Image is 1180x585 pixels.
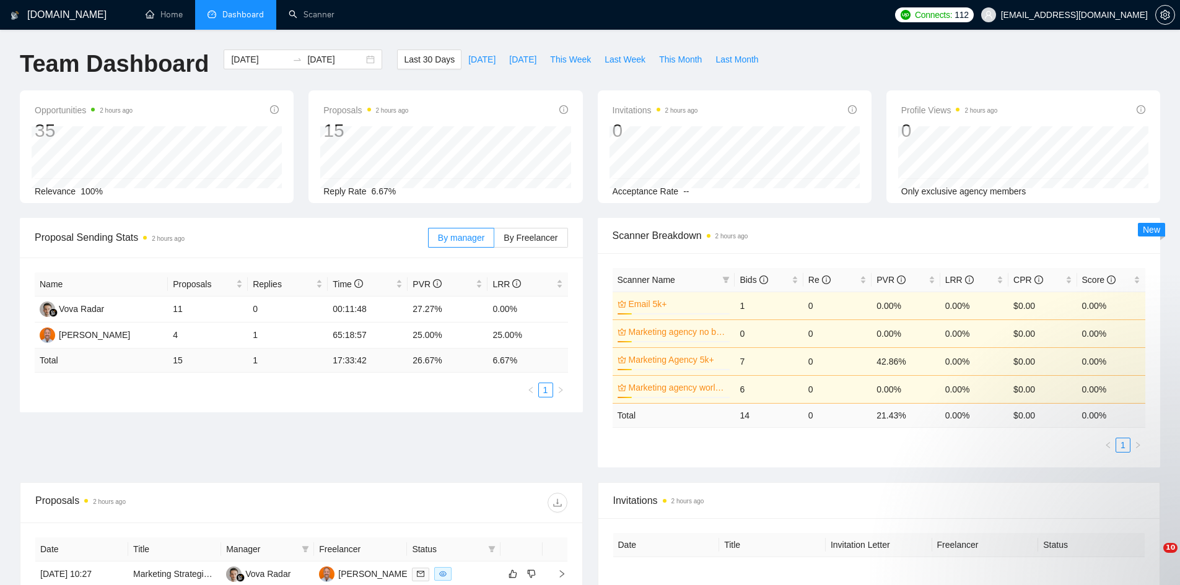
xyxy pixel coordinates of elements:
span: Status [412,542,483,556]
div: 15 [323,119,408,142]
time: 2 hours ago [100,107,133,114]
time: 2 hours ago [715,233,748,240]
span: Profile Views [901,103,998,118]
div: 0 [613,119,698,142]
td: 0 [735,319,803,347]
td: 0.00% [1077,347,1145,375]
span: crown [618,300,626,308]
span: filter [302,545,309,553]
span: mail [417,570,424,578]
td: 0.00% [1077,319,1145,347]
td: 0.00% [872,292,940,319]
td: $0.00 [1008,347,1077,375]
span: filter [720,271,732,289]
span: info-circle [354,279,363,288]
a: VRVova Radar [226,568,291,578]
span: This Month [659,53,702,66]
button: like [505,566,520,581]
span: Re [808,275,831,285]
span: Connects: [915,8,952,22]
span: to [292,54,302,64]
iframe: Intercom live chat [1138,543,1168,573]
td: 21.43 % [872,403,940,427]
td: 7 [735,347,803,375]
span: filter [722,276,730,284]
a: 1 [539,383,553,397]
span: crown [618,383,626,392]
span: left [1104,441,1112,449]
th: Freelancer [932,533,1039,557]
span: crown [618,327,626,336]
span: Relevance [35,186,76,196]
span: Score [1082,275,1116,285]
button: left [523,383,538,397]
span: filter [299,540,312,558]
th: Manager [221,537,314,561]
td: 11 [168,297,248,323]
span: New [1143,225,1160,235]
span: like [509,569,517,579]
th: Date [613,533,720,557]
td: 0 [803,292,872,319]
span: [DATE] [509,53,536,66]
img: gigradar-bm.png [236,573,245,582]
span: info-circle [433,279,442,288]
a: Marketing Strategist for 25th Anniversary Campaign [133,569,332,579]
button: This Month [652,50,709,69]
span: Scanner Name [618,275,675,285]
th: Invitation Letter [826,533,932,557]
img: VR [40,301,55,317]
td: 0.00% [940,347,1008,375]
span: eye [439,570,447,578]
span: LRR [945,275,974,285]
button: [DATE] [461,50,502,69]
td: 0.00% [1077,292,1145,319]
td: 0.00% [487,297,567,323]
button: setting [1155,5,1175,25]
td: 0 [803,403,872,427]
button: left [1101,438,1116,453]
td: 0.00 % [940,403,1008,427]
a: homeHome [146,9,183,20]
div: Vova Radar [245,567,291,581]
span: info-circle [848,105,857,114]
td: 26.67 % [408,349,487,373]
span: info-circle [897,275,906,284]
span: info-circle [270,105,279,114]
span: left [527,386,535,394]
li: Previous Page [523,383,538,397]
time: 2 hours ago [665,107,698,114]
a: MP[PERSON_NAME] [40,329,130,339]
span: info-circle [759,275,768,284]
td: 1 [735,292,803,319]
span: dislike [527,569,536,579]
a: Email 5k+ [629,297,728,311]
img: logo [11,6,19,25]
td: 25.00% [487,323,567,349]
span: Acceptance Rate [613,186,679,196]
div: Vova Radar [59,302,104,316]
span: crown [618,355,626,364]
span: Last Week [605,53,645,66]
td: 0.00% [872,319,940,347]
td: 0 [803,375,872,403]
a: VRVova Radar [40,303,104,313]
td: 0.00% [872,375,940,403]
td: 15 [168,349,248,373]
span: By manager [438,233,484,243]
th: Title [719,533,826,557]
button: This Week [543,50,598,69]
div: 0 [901,119,998,142]
div: [PERSON_NAME] [59,328,130,342]
time: 2 hours ago [964,107,997,114]
td: 0.00 % [1077,403,1145,427]
a: setting [1155,10,1175,20]
span: right [557,386,564,394]
span: Proposals [323,103,408,118]
a: 1 [1116,438,1130,452]
time: 2 hours ago [93,498,126,505]
td: 6 [735,375,803,403]
img: MP [40,327,55,343]
span: Last 30 Days [404,53,455,66]
span: 100% [81,186,103,196]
